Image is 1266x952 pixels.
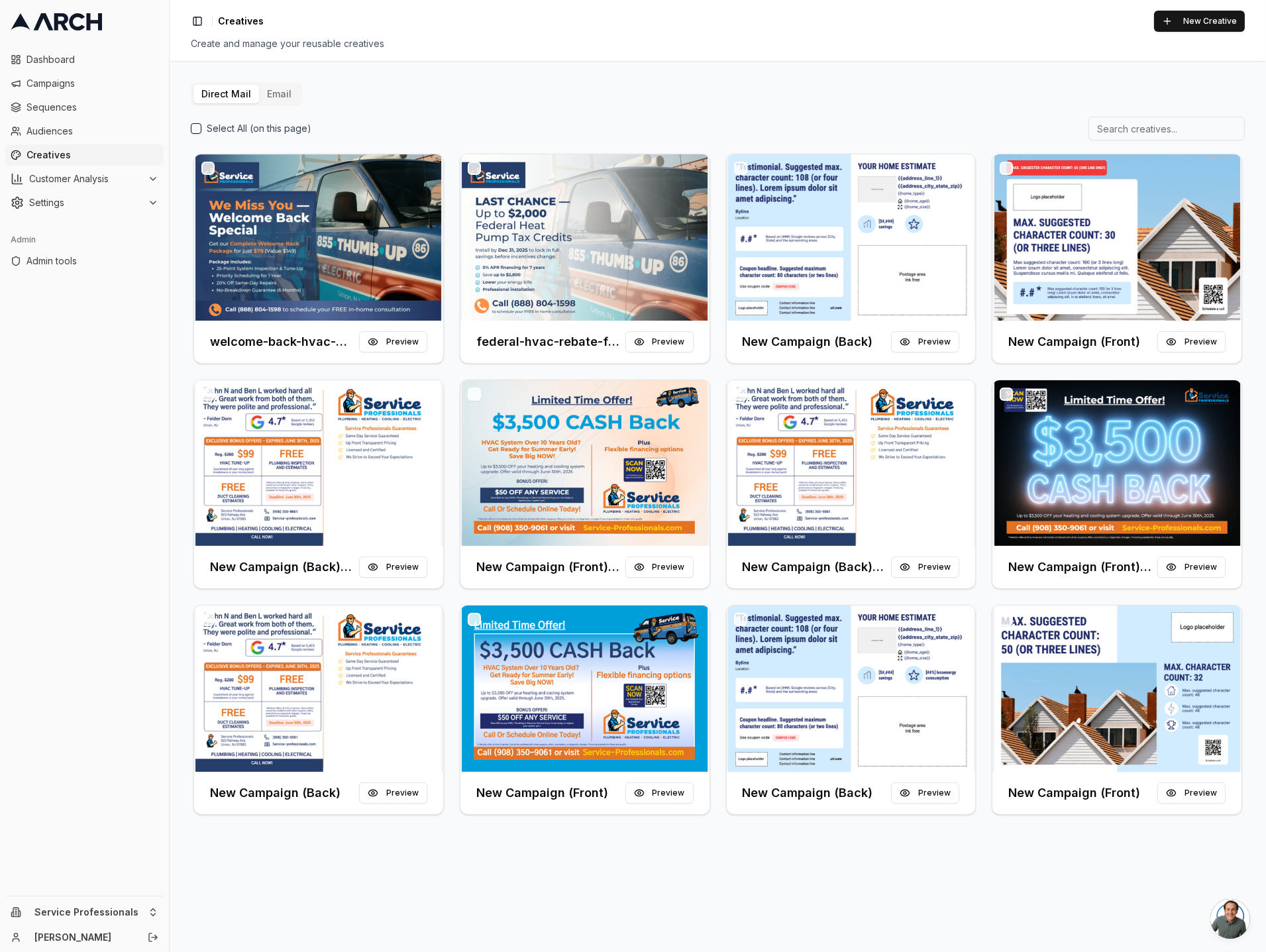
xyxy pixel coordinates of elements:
span: Customer Analysis [29,172,142,185]
span: Dashboard [26,53,158,66]
label: Select All (on this page) [207,122,311,135]
button: Preview [625,556,694,578]
img: Front creative for New Campaign (Back) [727,606,976,772]
h3: New Campaign (Back) (Copy) (Copy) [743,558,892,576]
nav: breadcrumb [218,15,264,28]
img: Front creative for New Campaign (Front) (Copy) [460,380,710,547]
a: Sequences [5,97,164,118]
div: Create and manage your reusable creatives [191,37,1245,50]
h3: welcome-back-hvac-customers [210,333,359,351]
button: Service Professionals [5,902,164,923]
img: Front creative for New Campaign (Front) [992,154,1241,321]
button: Preview [891,556,959,578]
img: Front creative for federal-hvac-rebate-for-new-customers [460,154,710,321]
button: Preview [1157,782,1226,804]
h3: New Campaign (Back) (Copy) [210,558,359,576]
button: Preview [625,782,694,804]
button: Direct Mail [193,85,259,103]
button: Preview [1157,331,1226,352]
span: Audiences [26,125,158,138]
a: Creatives [5,144,164,166]
span: Sequences [26,101,158,114]
img: Front creative for New Campaign (Back) [194,606,443,772]
div: Admin [5,229,164,250]
img: Front creative for New Campaign (Back) (Copy) [194,380,443,547]
h3: New Campaign (Front) (Copy) [476,558,625,576]
span: Admin tools [26,254,158,268]
img: Front creative for welcome-back-hvac-customers [194,154,443,321]
h3: New Campaign (Front) [476,784,608,802]
button: Log out [144,928,162,947]
button: Preview [359,782,427,804]
button: Preview [891,331,959,352]
button: Preview [1157,556,1226,578]
button: Customer Analysis [5,168,164,189]
input: Search creatives... [1088,117,1245,140]
span: Settings [29,196,142,209]
img: Front creative for New Campaign (Front) [992,606,1241,772]
h3: New Campaign (Front) [1008,333,1140,351]
a: Admin tools [5,250,164,272]
span: Service Professionals [34,906,142,918]
img: Front creative for New Campaign (Front) (Copy) (Copy) [992,380,1241,547]
button: Preview [359,331,427,352]
span: Creatives [26,148,158,162]
h3: New Campaign (Back) [743,784,873,802]
img: Front creative for New Campaign (Back) (Copy) (Copy) [727,380,976,547]
h3: New Campaign (Back) [743,333,873,351]
a: [PERSON_NAME] [34,931,133,944]
img: Front creative for New Campaign (Front) [460,606,710,772]
button: New Creative [1154,11,1245,32]
h3: New Campaign (Front) (Copy) (Copy) [1008,558,1157,576]
button: Preview [359,556,427,578]
button: Preview [891,782,959,804]
h3: New Campaign (Back) [210,784,341,802]
h3: federal-hvac-rebate-for-new-customers [476,333,625,351]
a: Dashboard [5,49,164,70]
img: Front creative for New Campaign (Back) [727,154,976,321]
a: Audiences [5,121,164,142]
span: Creatives [218,15,264,28]
div: Open chat [1210,899,1250,939]
button: Email [259,85,299,103]
button: Preview [625,331,694,352]
a: Campaigns [5,73,164,94]
span: Campaigns [26,77,158,90]
h3: New Campaign (Front) [1008,784,1140,802]
button: Settings [5,192,164,213]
